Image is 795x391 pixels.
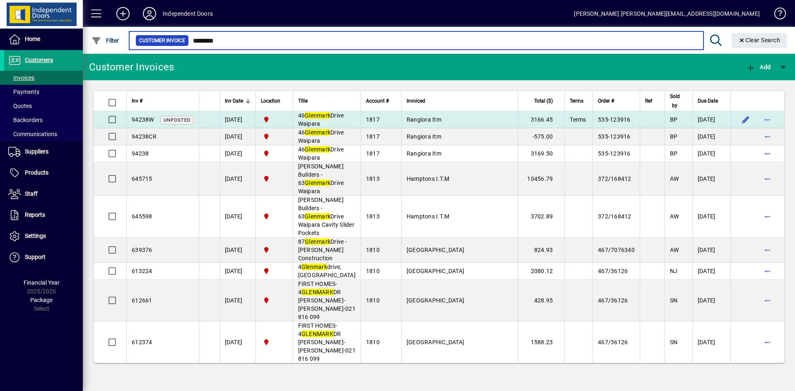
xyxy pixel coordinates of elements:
span: 46 Drive Waipara [298,112,344,127]
td: [DATE] [692,263,730,280]
span: Title [298,96,308,106]
td: 824.93 [518,237,565,263]
span: Payments [8,89,39,95]
span: Reports [25,211,45,218]
span: Customer Invoice [139,36,185,45]
span: 613224 [132,268,152,274]
span: AW [670,175,679,182]
em: Glenmark [305,213,330,220]
span: SN [670,339,678,345]
span: 535-123916 [598,150,631,157]
span: Location [261,96,280,106]
em: Glenmark [305,129,330,136]
span: Support [25,254,46,260]
button: More options [761,294,774,307]
span: 1810 [366,297,380,304]
span: Terms [570,116,586,123]
span: FIRST HOMES-4 DR [PERSON_NAME]-[PERSON_NAME]-021 816 099 [298,281,356,320]
em: Glenmark [305,180,330,186]
span: Hamptons I.T.M [407,213,450,220]
em: Glenmark [305,146,330,153]
span: 639376 [132,247,152,253]
div: Ref [645,96,660,106]
span: 46 Drive Waipara [298,146,344,161]
div: Inv # [132,96,194,106]
span: Unposted [164,118,190,123]
button: More options [761,130,774,143]
span: Filter [92,37,119,44]
td: [DATE] [692,145,730,162]
span: 4 drive, [GEOGRAPHIC_DATA] [298,264,356,278]
em: Glenmark [301,264,327,270]
span: 535-123916 [598,133,631,140]
span: Products [25,169,48,176]
div: Independent Doors [163,7,213,20]
span: Financial Year [24,279,60,286]
td: [DATE] [219,321,255,363]
td: 10456.79 [518,162,565,196]
td: 1588.23 [518,321,565,363]
button: More options [761,210,774,223]
td: [DATE] [692,237,730,263]
span: Sold by [670,92,680,110]
button: More options [761,243,774,257]
div: Customer Invoices [89,60,174,74]
span: 1810 [366,339,380,345]
a: Quotes [4,99,83,113]
td: [DATE] [692,321,730,363]
button: Clear [732,33,787,48]
td: [DATE] [692,128,730,145]
span: Account # [366,96,389,106]
span: Communications [8,131,57,137]
span: 467/36126 [598,297,628,304]
span: Invoices [8,74,34,81]
span: [GEOGRAPHIC_DATA] [407,247,464,253]
span: 1813 [366,175,380,182]
span: 372/168412 [598,213,631,220]
td: 428.95 [518,280,565,321]
span: 467/36126 [598,339,628,345]
td: 3169.50 [518,145,565,162]
a: Products [4,163,83,183]
div: Sold by [670,92,687,110]
span: [GEOGRAPHIC_DATA] [407,297,464,304]
span: BP [670,150,678,157]
em: Glenmark [305,238,330,245]
div: Title [298,96,356,106]
em: GLENMARK [301,289,333,295]
span: SN [670,297,678,304]
span: 612661 [132,297,152,304]
span: 94238 [132,150,149,157]
span: Add [746,64,771,70]
span: FIRST HOMES-4 DR [PERSON_NAME]-[PERSON_NAME]-021 816 099 [298,322,356,362]
button: Edit [739,113,752,126]
span: NJ [670,268,678,274]
span: Christchurch [261,115,288,124]
span: 645598 [132,213,152,220]
span: 1817 [366,116,380,123]
div: Account # [366,96,396,106]
button: More options [761,264,774,278]
a: Knowledge Base [768,2,785,29]
span: Clear Search [738,37,781,43]
span: AW [670,213,679,220]
span: Home [25,36,40,42]
span: Total ($) [534,96,553,106]
a: Suppliers [4,142,83,162]
span: Staff [25,190,38,197]
span: 1813 [366,213,380,220]
a: Backorders [4,113,83,127]
span: 372/168412 [598,175,631,182]
em: GLENMARK [301,331,333,337]
span: 1810 [366,268,380,274]
td: [DATE] [219,162,255,196]
span: Christchurch [261,245,288,254]
td: [DATE] [219,237,255,263]
span: Suppliers [25,148,48,155]
span: 1817 [366,150,380,157]
span: Christchurch [261,212,288,221]
td: [DATE] [692,280,730,321]
span: Inv Date [225,96,243,106]
td: [DATE] [692,111,730,128]
span: 467/36126 [598,268,628,274]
